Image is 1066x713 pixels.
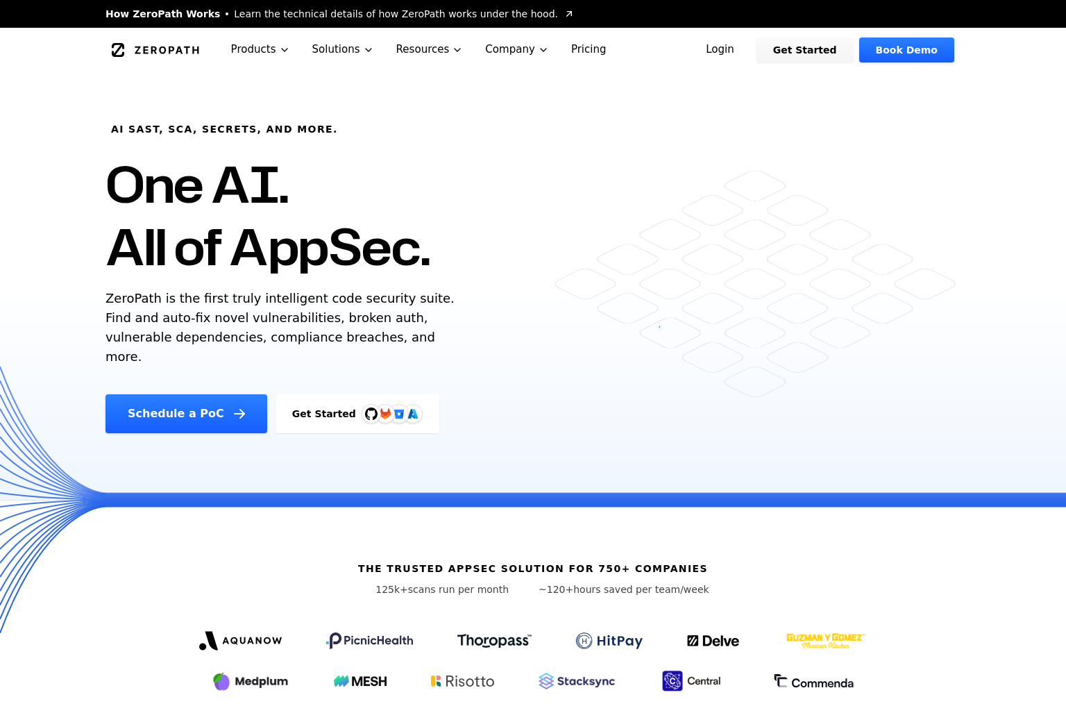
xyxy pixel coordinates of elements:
[375,584,408,595] span: 125k+
[539,584,573,595] span: ~120+
[105,289,461,367] p: ZeroPath is the first truly intelligent code security suite. Find and auto-fix novel vulnerabilit...
[111,122,338,136] h6: AI SAST, SCA, Secrets, and more.
[859,37,954,62] a: Book Demo
[560,28,618,72] a: Pricing
[385,28,475,72] button: Resources
[212,670,289,692] img: Medplum
[234,7,558,21] span: Learn the technical details of how ZeroPath works under the hood.
[276,394,439,433] a: Get StartedGitHubGitLabAzure
[365,408,378,420] img: GitHub
[301,28,385,72] button: Solutions
[220,28,301,72] button: Products
[689,37,751,62] a: Login
[105,153,430,278] h1: One AI. All of AppSec.
[539,673,615,689] img: Stacksync
[457,634,532,648] img: Thoropass
[756,37,854,62] a: Get Started
[89,28,977,72] nav: Global
[785,624,867,657] img: GYG
[334,676,387,687] img: Mesh
[105,7,220,21] span: How ZeroPath Works
[659,669,729,694] img: Central
[105,394,267,433] a: Schedule a PoC
[391,406,407,421] svg: Bitbucket
[474,28,560,72] button: Company
[539,582,709,596] p: hours saved per team/week
[105,7,575,21] a: How ZeroPath WorksLearn the technical details of how ZeroPath works under the hood.
[357,582,527,596] p: scans run per month
[371,400,399,428] img: GitLab
[358,562,708,576] h6: The trusted AppSec solution for 750+ companies
[407,408,418,419] img: Azure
